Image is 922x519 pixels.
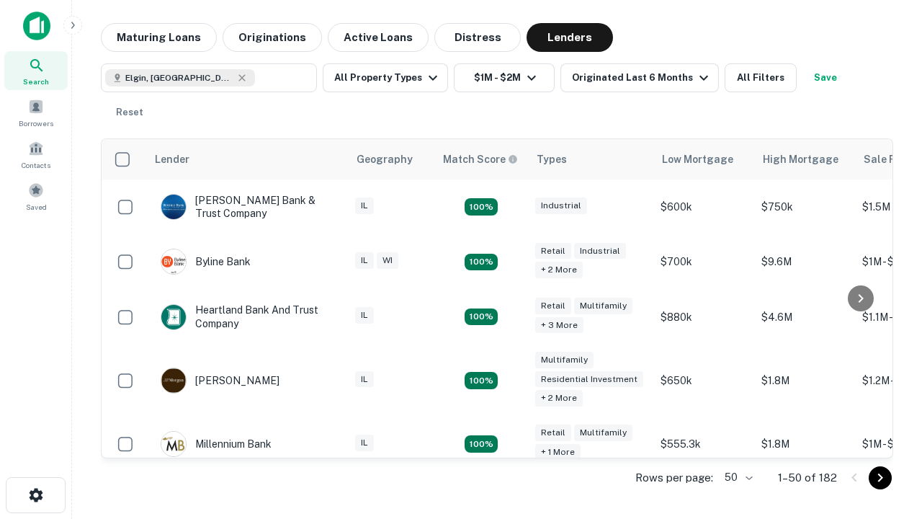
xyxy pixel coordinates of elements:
p: 1–50 of 182 [778,469,837,487]
div: High Mortgage [763,151,838,168]
th: Types [528,139,653,179]
h6: Match Score [443,151,515,167]
div: Lender [155,151,189,168]
div: Millennium Bank [161,431,272,457]
img: picture [161,305,186,329]
span: Elgin, [GEOGRAPHIC_DATA], [GEOGRAPHIC_DATA] [125,71,233,84]
th: Capitalize uses an advanced AI algorithm to match your search with the best lender. The match sco... [434,139,528,179]
div: + 2 more [535,262,583,278]
div: Heartland Bank And Trust Company [161,303,334,329]
div: IL [355,371,374,388]
div: [PERSON_NAME] Bank & Trust Company [161,194,334,220]
div: 50 [719,467,755,488]
div: Retail [535,298,571,314]
a: Contacts [4,135,68,174]
div: Industrial [574,243,626,259]
div: Byline Bank [161,249,251,275]
div: Retail [535,425,571,441]
td: $650k [653,345,754,417]
td: $4.6M [754,289,855,344]
span: Borrowers [19,117,53,129]
div: Residential Investment [535,371,643,388]
a: Borrowers [4,93,68,132]
div: Low Mortgage [662,151,733,168]
div: Geography [357,151,413,168]
img: picture [161,249,186,274]
th: Geography [348,139,434,179]
button: $1M - $2M [454,63,555,92]
span: Search [23,76,49,87]
div: Matching Properties: 25, hasApolloMatch: undefined [465,372,498,389]
td: $700k [653,234,754,289]
td: $880k [653,289,754,344]
td: $555.3k [653,417,754,471]
div: Matching Properties: 28, hasApolloMatch: undefined [465,198,498,216]
div: Retail [535,243,571,259]
div: Matching Properties: 16, hasApolloMatch: undefined [465,435,498,453]
div: IL [355,307,374,324]
a: Search [4,51,68,90]
div: + 2 more [535,390,583,407]
div: + 1 more [535,444,581,461]
div: IL [355,435,374,451]
button: All Property Types [323,63,448,92]
button: All Filters [725,63,797,92]
a: Saved [4,177,68,216]
p: Rows per page: [635,469,713,487]
button: Distress [434,23,521,52]
td: $600k [653,179,754,234]
img: picture [161,195,186,219]
div: IL [355,198,374,214]
th: Lender [146,139,348,179]
button: Maturing Loans [101,23,217,52]
div: IL [355,252,374,269]
div: Matching Properties: 19, hasApolloMatch: undefined [465,309,498,326]
div: WI [377,252,398,269]
img: picture [161,432,186,456]
button: Reset [107,98,153,127]
div: Matching Properties: 19, hasApolloMatch: undefined [465,254,498,271]
div: Types [537,151,567,168]
button: Originations [223,23,322,52]
div: Originated Last 6 Months [572,69,712,86]
div: + 3 more [535,317,583,334]
img: picture [161,368,186,393]
th: Low Mortgage [653,139,754,179]
div: Multifamily [574,298,632,314]
div: Multifamily [535,352,594,368]
span: Saved [26,201,47,213]
td: $1.8M [754,345,855,417]
div: Industrial [535,198,587,214]
td: $750k [754,179,855,234]
div: Multifamily [574,425,632,441]
button: Save your search to get updates of matches that match your search criteria. [802,63,849,92]
span: Contacts [22,159,50,171]
button: Lenders [527,23,613,52]
th: High Mortgage [754,139,855,179]
div: [PERSON_NAME] [161,368,279,394]
button: Go to next page [869,466,892,489]
img: capitalize-icon.png [23,12,50,40]
button: Active Loans [328,23,429,52]
td: $9.6M [754,234,855,289]
iframe: Chat Widget [850,358,922,427]
td: $1.8M [754,417,855,471]
button: Originated Last 6 Months [560,63,719,92]
div: Capitalize uses an advanced AI algorithm to match your search with the best lender. The match sco... [443,151,518,167]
